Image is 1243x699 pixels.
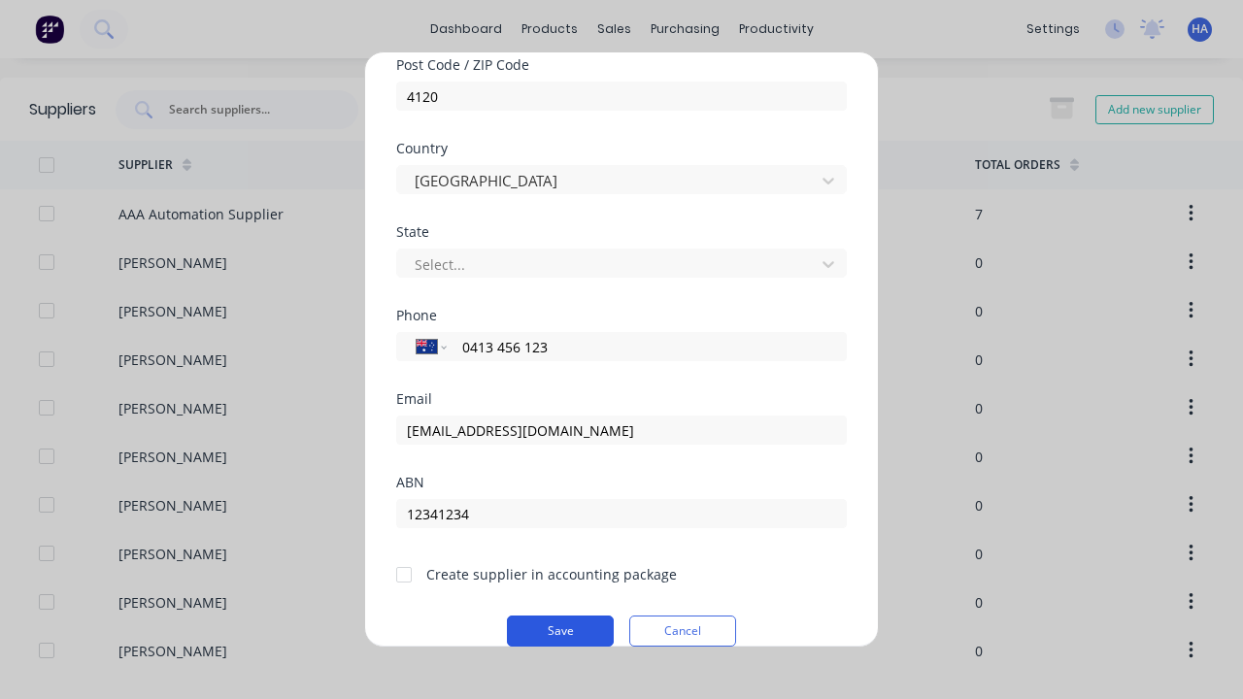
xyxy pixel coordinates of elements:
div: Phone [396,309,847,322]
div: Country [396,142,847,155]
button: Save [507,616,614,647]
div: Post Code / ZIP Code [396,58,847,72]
div: ABN [396,476,847,489]
button: Cancel [629,616,736,647]
div: State [396,225,847,239]
div: Create supplier in accounting package [426,564,677,584]
div: Email [396,392,847,406]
